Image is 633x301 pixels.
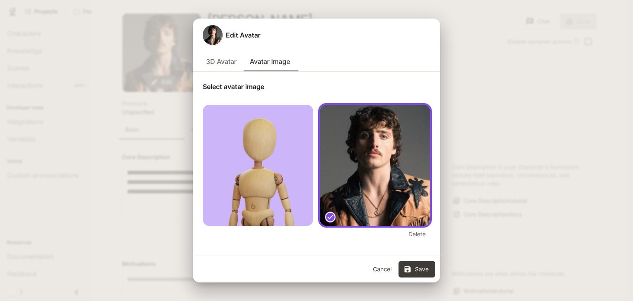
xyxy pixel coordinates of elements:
[320,105,430,226] img: upload image preview
[243,52,297,71] button: Avatar Image
[226,31,260,40] h5: Edit Avatar
[404,226,430,242] button: Delete
[199,52,434,71] div: avatar type
[203,25,223,45] button: Open character avatar dialog
[203,25,223,45] div: Avatar image
[203,82,264,92] p: Select avatar image
[369,261,395,277] button: Cancel
[199,52,243,71] button: 3D Avatar
[399,261,435,277] button: Save
[203,105,313,226] img: upload image preview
